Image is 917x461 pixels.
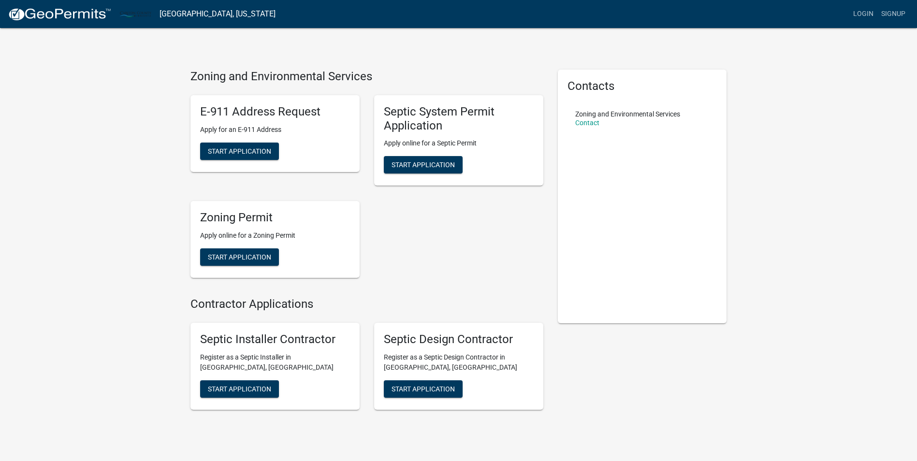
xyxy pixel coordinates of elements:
p: Apply online for a Zoning Permit [200,230,350,241]
h4: Zoning and Environmental Services [190,70,543,84]
button: Start Application [200,380,279,398]
p: Register as a Septic Design Contractor in [GEOGRAPHIC_DATA], [GEOGRAPHIC_DATA] [384,352,534,373]
p: Apply for an E-911 Address [200,125,350,135]
button: Start Application [384,156,463,173]
span: Start Application [208,147,271,155]
span: Start Application [208,253,271,261]
h5: Contacts [568,79,717,93]
span: Start Application [208,385,271,392]
button: Start Application [384,380,463,398]
a: Login [849,5,877,23]
wm-workflow-list-section: Contractor Applications [190,297,543,418]
h5: Zoning Permit [200,211,350,225]
h5: Septic System Permit Application [384,105,534,133]
span: Start Application [392,385,455,392]
h5: Septic Installer Contractor [200,332,350,346]
h4: Contractor Applications [190,297,543,311]
button: Start Application [200,143,279,160]
button: Start Application [200,248,279,266]
p: Zoning and Environmental Services [575,111,680,117]
h5: E-911 Address Request [200,105,350,119]
h5: Septic Design Contractor [384,332,534,346]
a: [GEOGRAPHIC_DATA], [US_STATE] [160,6,276,22]
span: Start Application [392,161,455,169]
a: Signup [877,5,909,23]
p: Apply online for a Septic Permit [384,138,534,148]
p: Register as a Septic Installer in [GEOGRAPHIC_DATA], [GEOGRAPHIC_DATA] [200,352,350,373]
img: Carlton County, Minnesota [119,7,152,20]
a: Contact [575,119,599,127]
